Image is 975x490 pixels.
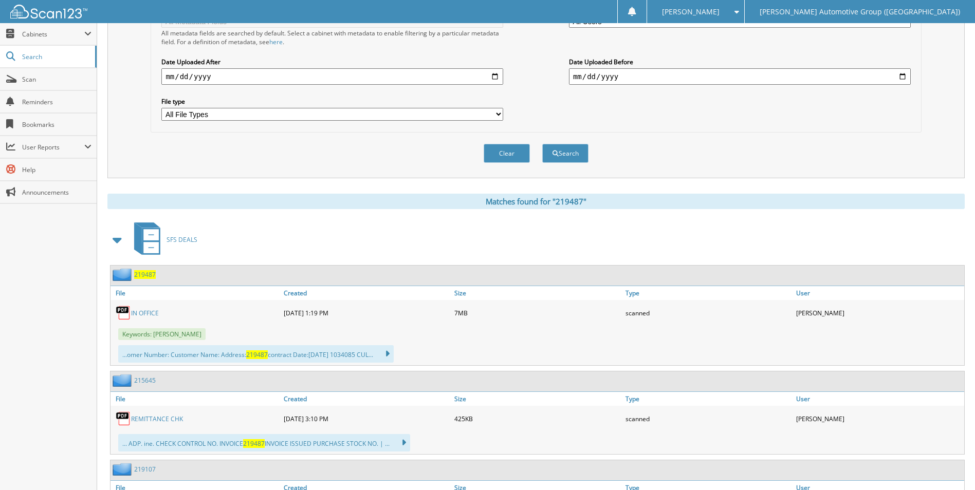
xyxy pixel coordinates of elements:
[924,441,975,490] iframe: Chat Widget
[22,120,91,129] span: Bookmarks
[113,463,134,476] img: folder2.png
[243,439,265,448] span: 219487
[131,414,183,423] a: REMITTANCE CHK
[281,392,452,406] a: Created
[161,58,503,66] label: Date Uploaded After
[167,235,197,244] span: SFS DEALS
[22,98,91,106] span: Reminders
[452,408,622,429] div: 425KB
[794,303,964,323] div: [PERSON_NAME]
[484,144,530,163] button: Clear
[281,408,452,429] div: [DATE] 3:10 PM
[113,268,134,281] img: folder2.png
[794,392,964,406] a: User
[269,37,283,46] a: here
[281,303,452,323] div: [DATE] 1:19 PM
[134,376,156,385] a: 215645
[161,68,503,85] input: start
[794,286,964,300] a: User
[569,58,911,66] label: Date Uploaded Before
[116,305,131,321] img: PDF.png
[281,286,452,300] a: Created
[134,270,156,279] a: 219487
[113,374,134,387] img: folder2.png
[662,9,720,15] span: [PERSON_NAME]
[111,286,281,300] a: File
[452,392,622,406] a: Size
[246,350,268,359] span: 219487
[161,29,503,46] div: All metadata fields are searched by default. Select a cabinet with metadata to enable filtering b...
[452,286,622,300] a: Size
[623,286,794,300] a: Type
[569,68,911,85] input: end
[22,52,90,61] span: Search
[161,97,503,106] label: File type
[118,328,206,340] span: Keywords: [PERSON_NAME]
[452,303,622,323] div: 7MB
[760,9,960,15] span: [PERSON_NAME] Automotive Group ([GEOGRAPHIC_DATA])
[134,465,156,474] a: 219107
[107,194,965,209] div: Matches found for "219487"
[118,345,394,363] div: ...omer Number: Customer Name: Address: contract Date:[DATE] 1034085 CUL...
[10,5,87,18] img: scan123-logo-white.svg
[116,411,131,426] img: PDF.png
[111,392,281,406] a: File
[22,143,84,152] span: User Reports
[623,303,794,323] div: scanned
[22,30,84,39] span: Cabinets
[794,408,964,429] div: [PERSON_NAME]
[22,188,91,197] span: Announcements
[623,392,794,406] a: Type
[542,144,588,163] button: Search
[131,309,159,317] a: IN OFFICE
[128,219,197,260] a: SFS DEALS
[22,75,91,84] span: Scan
[22,165,91,174] span: Help
[118,434,410,451] div: ... ADP. ine. CHECK CONTROL NO. INVOICE INVOICE ISSUED PURCHASE STOCK NO. | ...
[623,408,794,429] div: scanned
